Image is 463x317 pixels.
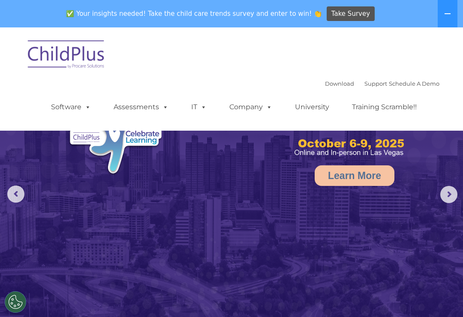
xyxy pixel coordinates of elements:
a: Support [364,80,387,87]
a: Software [42,99,99,116]
a: Schedule A Demo [389,80,439,87]
a: Company [221,99,281,116]
a: Assessments [105,99,177,116]
a: Learn More [315,165,394,186]
span: ✅ Your insights needed! Take the child care trends survey and enter to win! 👏 [63,6,325,22]
font: | [325,80,439,87]
a: IT [183,99,215,116]
a: Download [325,80,354,87]
a: University [286,99,338,116]
a: Training Scramble!! [343,99,425,116]
span: Take Survey [331,6,370,21]
a: Take Survey [327,6,375,21]
button: Cookies Settings [5,291,26,313]
img: ChildPlus by Procare Solutions [24,34,109,77]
